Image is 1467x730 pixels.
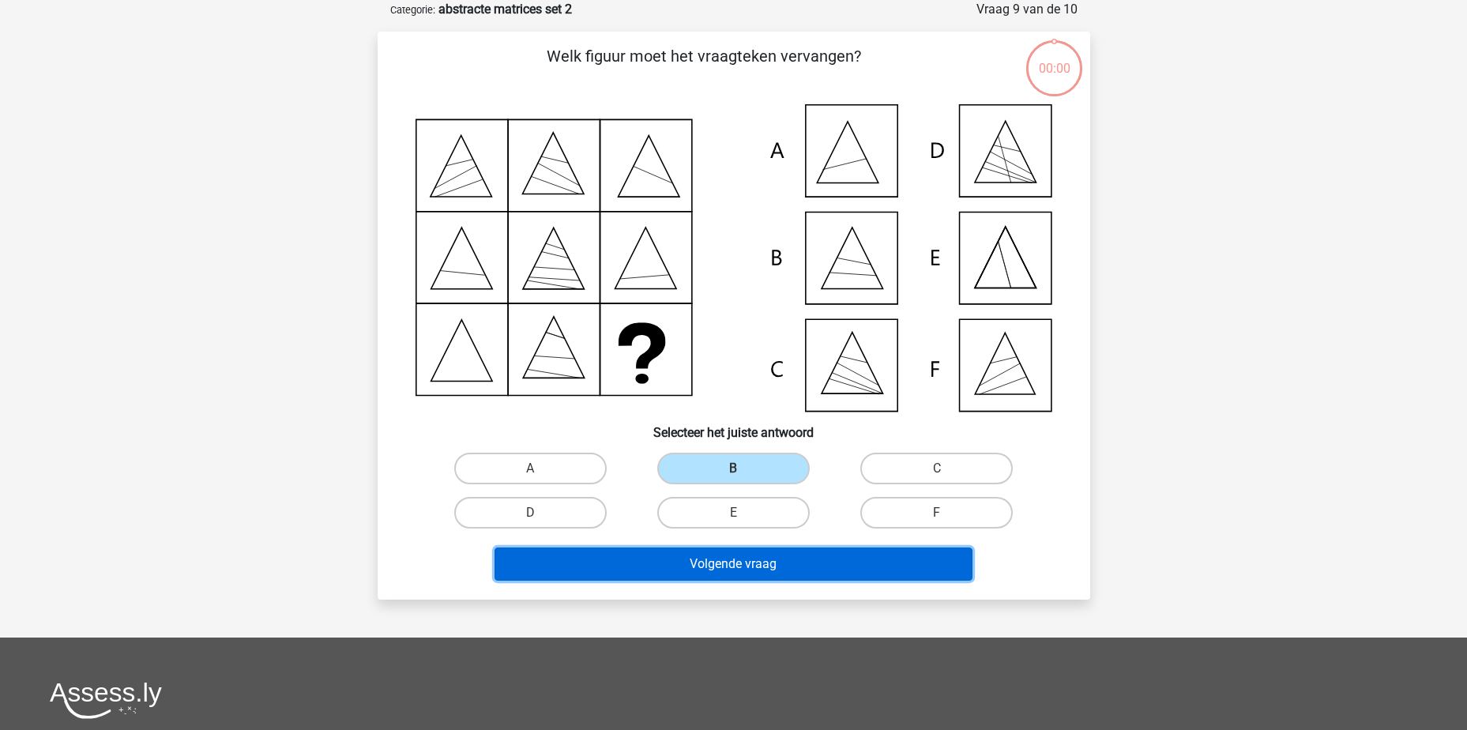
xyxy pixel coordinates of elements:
div: 00:00 [1025,39,1084,78]
img: Assessly logo [50,682,162,719]
label: E [657,497,810,529]
label: A [454,453,607,484]
h6: Selecteer het juiste antwoord [403,412,1065,440]
label: B [657,453,810,484]
small: Categorie: [390,4,435,16]
strong: abstracte matrices set 2 [438,2,572,17]
p: Welk figuur moet het vraagteken vervangen? [403,44,1006,92]
label: D [454,497,607,529]
label: F [860,497,1013,529]
button: Volgende vraag [495,547,972,581]
label: C [860,453,1013,484]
